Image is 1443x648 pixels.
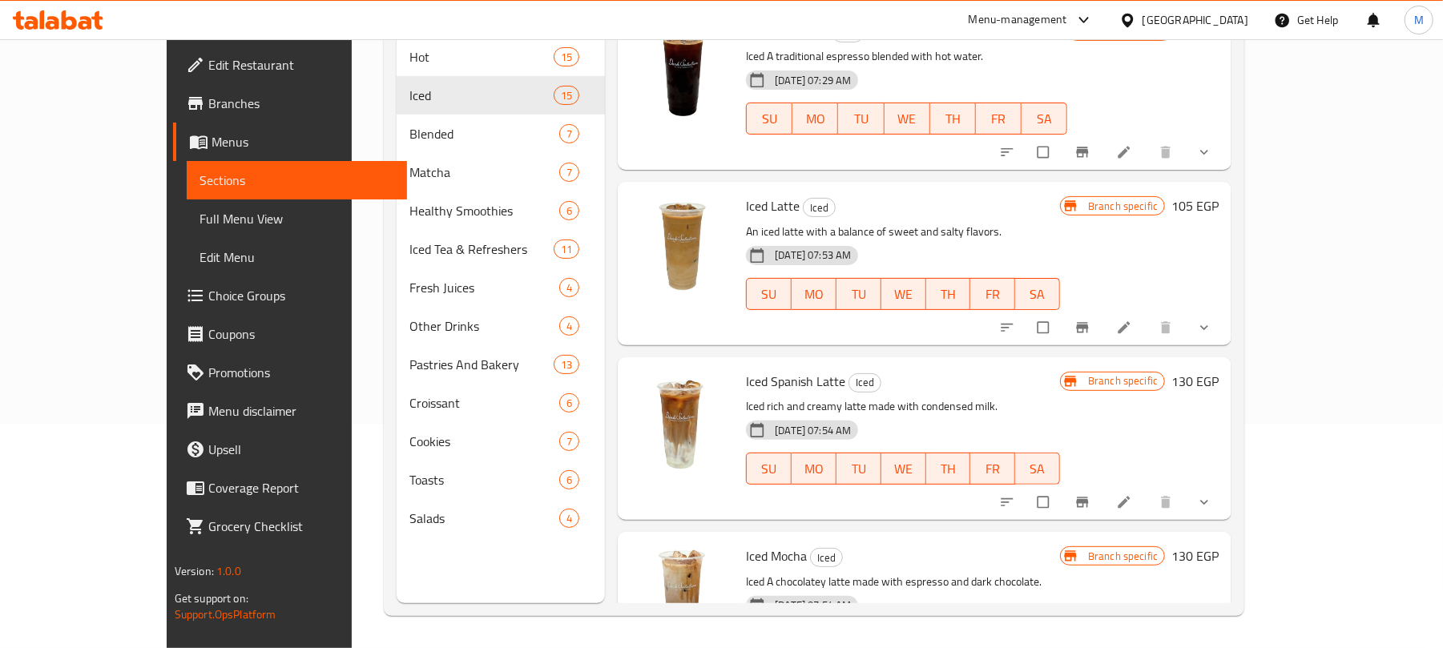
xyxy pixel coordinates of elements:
[768,248,857,263] span: [DATE] 07:53 AM
[397,31,606,544] nav: Menu sections
[746,46,1067,66] p: Iced A traditional espresso blended with hot water.
[1196,320,1212,336] svg: Show Choices
[937,107,969,131] span: TH
[1171,545,1219,567] h6: 130 EGP
[631,370,733,473] img: Iced Spanish Latte
[803,198,836,217] div: Iced
[409,278,560,297] span: Fresh Juices
[970,453,1015,485] button: FR
[1015,278,1060,310] button: SA
[397,422,606,461] div: Cookies7
[208,324,395,344] span: Coupons
[397,307,606,345] div: Other Drinks4
[1196,494,1212,510] svg: Show Choices
[554,47,579,66] div: items
[409,239,554,259] div: Iced Tea & Refreshers
[560,165,578,180] span: 7
[768,73,857,88] span: [DATE] 07:29 AM
[173,353,408,392] a: Promotions
[888,283,920,306] span: WE
[173,430,408,469] a: Upsell
[409,163,560,182] span: Matcha
[208,286,395,305] span: Choice Groups
[746,369,845,393] span: Iced Spanish Latte
[849,373,881,392] span: Iced
[768,598,857,613] span: [DATE] 07:54 AM
[559,278,579,297] div: items
[1028,107,1061,131] span: SA
[175,604,276,625] a: Support.OpsPlatform
[409,432,560,451] span: Cookies
[746,278,792,310] button: SU
[1022,457,1054,481] span: SA
[173,84,408,123] a: Branches
[1148,135,1187,170] button: delete
[838,103,884,135] button: TU
[843,457,875,481] span: TU
[560,473,578,488] span: 6
[1022,283,1054,306] span: SA
[208,55,395,74] span: Edit Restaurant
[409,316,560,336] div: Other Drinks
[409,470,560,489] span: Toasts
[554,355,579,374] div: items
[970,278,1015,310] button: FR
[1187,310,1225,345] button: show more
[187,238,408,276] a: Edit Menu
[836,278,881,310] button: TU
[977,457,1009,481] span: FR
[200,248,395,267] span: Edit Menu
[1082,549,1164,564] span: Branch specific
[746,103,792,135] button: SU
[798,283,830,306] span: MO
[1116,320,1135,336] a: Edit menu item
[397,268,606,307] div: Fresh Juices4
[1187,485,1225,520] button: show more
[844,107,877,131] span: TU
[208,94,395,113] span: Branches
[848,373,881,392] div: Iced
[930,103,976,135] button: TH
[409,86,554,105] span: Iced
[933,457,965,481] span: TH
[208,440,395,459] span: Upsell
[216,561,241,582] span: 1.0.0
[559,124,579,143] div: items
[560,511,578,526] span: 4
[397,115,606,153] div: Blended7
[1022,103,1067,135] button: SA
[1082,373,1164,388] span: Branch specific
[792,278,836,310] button: MO
[560,319,578,334] span: 4
[881,453,926,485] button: WE
[1015,453,1060,485] button: SA
[397,191,606,230] div: Healthy Smoothies6
[888,457,920,481] span: WE
[559,201,579,220] div: items
[746,544,807,568] span: Iced Mocha
[409,201,560,220] span: Healthy Smoothies
[173,507,408,545] a: Grocery Checklist
[173,315,408,353] a: Coupons
[559,509,579,528] div: items
[1143,11,1248,29] div: [GEOGRAPHIC_DATA]
[175,561,214,582] span: Version:
[409,47,554,66] span: Hot
[409,509,560,528] div: Salads
[559,316,579,336] div: items
[1148,485,1187,520] button: delete
[926,453,971,485] button: TH
[976,103,1022,135] button: FR
[397,384,606,422] div: Croissant6
[792,453,836,485] button: MO
[554,239,579,259] div: items
[560,127,578,142] span: 7
[554,242,578,257] span: 11
[554,357,578,372] span: 13
[1171,195,1219,217] h6: 105 EGP
[1179,20,1219,42] h6: 85 EGP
